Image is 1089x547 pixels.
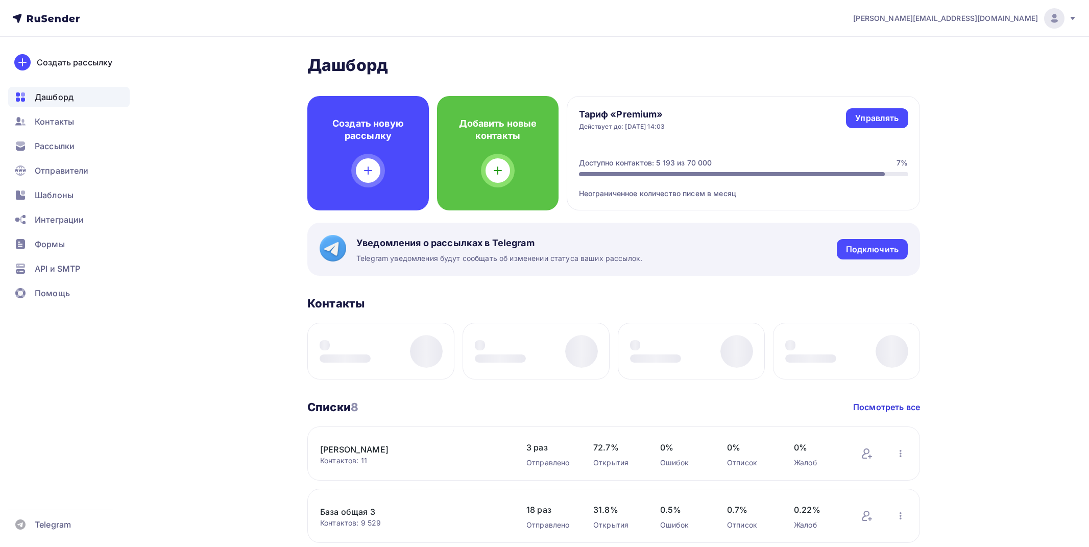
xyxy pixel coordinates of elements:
a: [PERSON_NAME][EMAIL_ADDRESS][DOMAIN_NAME] [853,8,1077,29]
span: 72.7% [593,441,640,454]
div: Открытия [593,458,640,468]
span: 0.22% [794,504,840,516]
a: [PERSON_NAME] [320,443,494,456]
a: Формы [8,234,130,254]
div: Жалоб [794,458,840,468]
a: Посмотреть все [853,401,920,413]
span: 0.5% [660,504,707,516]
span: Telegram уведомления будут сообщать об изменении статуса ваших рассылок. [356,253,642,264]
h4: Тариф «Premium» [579,108,665,121]
span: 8 [351,400,358,414]
div: Доступно контактов: 5 193 из 70 000 [579,158,712,168]
span: 0% [794,441,840,454]
a: Шаблоны [8,185,130,205]
span: API и SMTP [35,263,80,275]
span: Рассылки [35,140,75,152]
a: Дашборд [8,87,130,107]
span: Интеграции [35,213,84,226]
h4: Создать новую рассылку [324,117,413,142]
div: Неограниченное количество писем в месяц [579,176,908,199]
div: Подключить [846,244,899,255]
div: Открытия [593,520,640,530]
div: Управлять [855,112,899,124]
div: Отписок [727,458,773,468]
span: [PERSON_NAME][EMAIL_ADDRESS][DOMAIN_NAME] [853,13,1038,23]
span: 31.8% [593,504,640,516]
h3: Контакты [307,296,365,311]
span: Telegram [35,518,71,531]
span: Контакты [35,115,74,128]
div: Отправлено [526,520,573,530]
h4: Добавить новые контакты [453,117,542,142]
h3: Списки [307,400,358,414]
a: Рассылки [8,136,130,156]
span: Шаблоны [35,189,74,201]
div: 7% [897,158,908,168]
div: Отписок [727,520,773,530]
span: Дашборд [35,91,74,103]
span: Помощь [35,287,70,299]
div: Контактов: 11 [320,456,506,466]
div: Ошибок [660,520,707,530]
a: База общая 3 [320,506,494,518]
div: Жалоб [794,520,840,530]
div: Отправлено [526,458,573,468]
span: 3 раз [526,441,573,454]
span: 18 раз [526,504,573,516]
span: 0% [660,441,707,454]
a: Управлять [846,108,908,128]
div: Контактов: 9 529 [320,518,506,528]
div: Ошибок [660,458,707,468]
span: Уведомления о рассылках в Telegram [356,237,642,249]
a: Контакты [8,111,130,132]
div: Создать рассылку [37,56,112,68]
span: Отправители [35,164,89,177]
span: 0.7% [727,504,773,516]
a: Отправители [8,160,130,181]
span: Формы [35,238,65,250]
h2: Дашборд [307,55,920,76]
span: 0% [727,441,773,454]
div: Действует до: [DATE] 14:03 [579,123,665,131]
